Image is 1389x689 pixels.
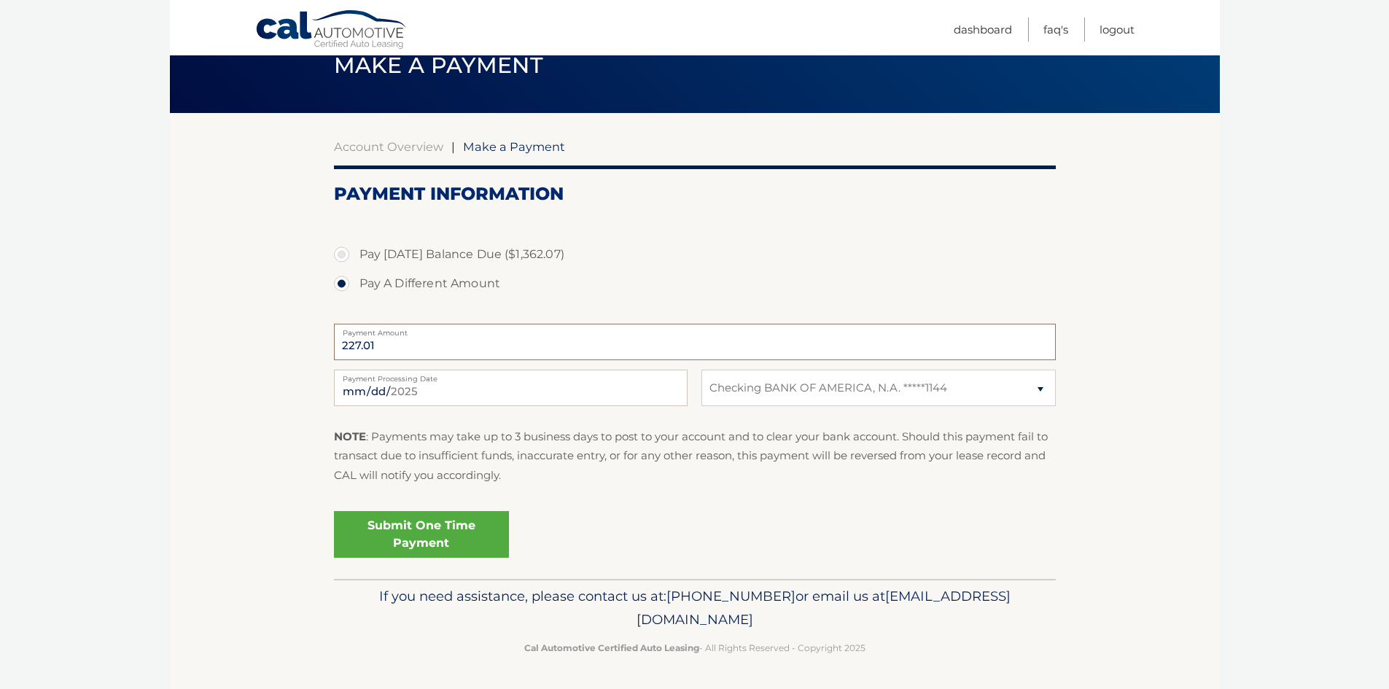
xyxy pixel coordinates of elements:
label: Payment Amount [334,324,1056,335]
p: If you need assistance, please contact us at: or email us at [343,585,1046,631]
span: [PHONE_NUMBER] [666,588,795,604]
span: Make a Payment [463,139,565,154]
a: FAQ's [1043,17,1068,42]
input: Payment Date [334,370,688,406]
a: Submit One Time Payment [334,511,509,558]
p: : Payments may take up to 3 business days to post to your account and to clear your bank account.... [334,427,1056,485]
a: Dashboard [954,17,1012,42]
span: | [451,139,455,154]
a: Logout [1100,17,1135,42]
strong: NOTE [334,429,366,443]
span: Make a Payment [334,52,543,79]
label: Payment Processing Date [334,370,688,381]
label: Pay A Different Amount [334,269,1056,298]
input: Payment Amount [334,324,1056,360]
span: [EMAIL_ADDRESS][DOMAIN_NAME] [637,588,1011,628]
a: Cal Automotive [255,9,408,52]
a: Account Overview [334,139,443,154]
h2: Payment Information [334,183,1056,205]
label: Pay [DATE] Balance Due ($1,362.07) [334,240,1056,269]
p: - All Rights Reserved - Copyright 2025 [343,640,1046,655]
strong: Cal Automotive Certified Auto Leasing [524,642,699,653]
